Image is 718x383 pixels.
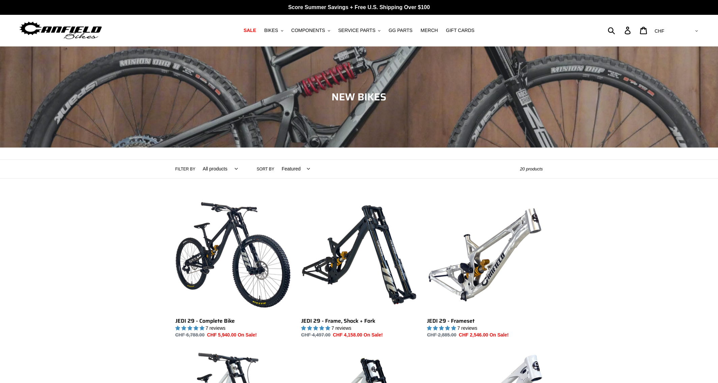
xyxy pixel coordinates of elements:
[19,20,103,41] img: Canfield Bikes
[385,26,416,35] a: GG PARTS
[335,26,384,35] button: SERVICE PARTS
[261,26,286,35] button: BIKES
[243,28,256,33] span: SALE
[417,26,441,35] a: MERCH
[421,28,438,33] span: MERCH
[240,26,259,35] a: SALE
[264,28,278,33] span: BIKES
[175,166,196,172] label: Filter by
[446,28,475,33] span: GIFT CARDS
[288,26,334,35] button: COMPONENTS
[520,166,543,171] span: 20 products
[338,28,375,33] span: SERVICE PARTS
[291,28,325,33] span: COMPONENTS
[332,89,386,105] span: NEW BIKES
[611,23,629,38] input: Search
[442,26,478,35] a: GIFT CARDS
[257,166,274,172] label: Sort by
[389,28,412,33] span: GG PARTS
